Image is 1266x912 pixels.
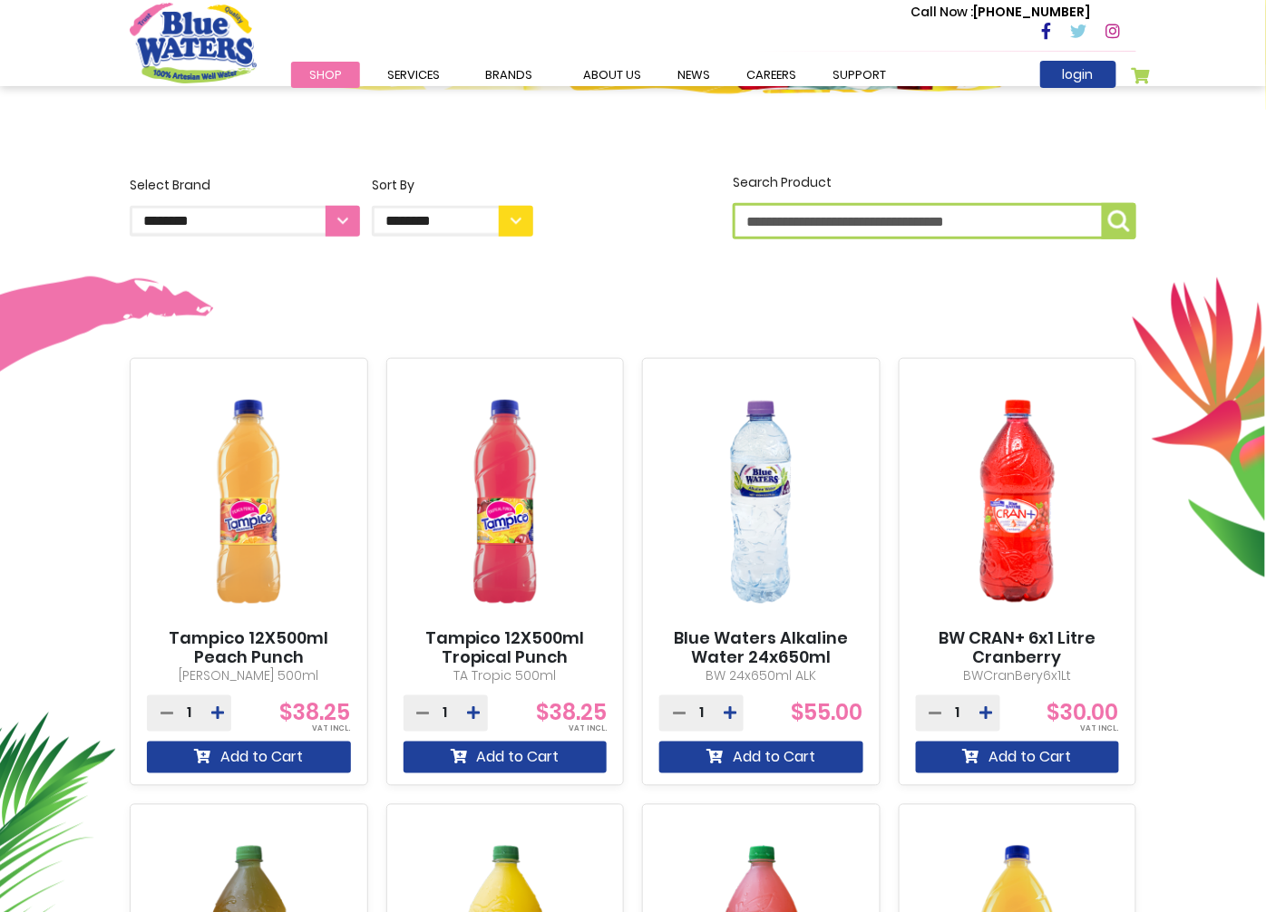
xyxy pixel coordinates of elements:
[916,742,1120,773] button: Add to Cart
[916,667,1120,686] p: BWCranBery6x1Lt
[372,206,533,237] select: Sort By
[485,66,532,83] span: Brands
[404,374,608,629] img: Tampico 12X500ml Tropical Punch
[404,742,608,773] button: Add to Cart
[733,203,1136,239] input: Search Product
[916,374,1120,629] img: BW CRAN+ 6x1 Litre Cranberry
[130,206,360,237] select: Select Brand
[911,3,1091,22] p: [PHONE_NUMBER]
[147,742,351,773] button: Add to Cart
[147,374,351,629] img: Tampico 12X500ml Peach Punch
[733,173,1136,239] label: Search Product
[728,62,814,88] a: careers
[659,742,863,773] button: Add to Cart
[1040,61,1116,88] a: login
[130,176,360,237] label: Select Brand
[659,667,863,686] p: BW 24x650ml ALK
[404,629,608,668] a: Tampico 12X500ml Tropical Punch
[280,698,351,728] span: $38.25
[1108,210,1130,232] img: search-icon.png
[1102,203,1136,239] button: Search Product
[916,629,1120,668] a: BW CRAN+ 6x1 Litre Cranberry
[814,62,904,88] a: support
[911,3,974,21] span: Call Now :
[792,698,863,728] span: $55.00
[309,66,342,83] span: Shop
[387,66,440,83] span: Services
[536,698,607,728] span: $38.25
[404,667,608,686] p: TA Tropic 500ml
[659,629,863,688] a: Blue Waters Alkaline Water 24x650ml Regular
[565,62,659,88] a: about us
[130,3,257,82] a: store logo
[147,629,351,668] a: Tampico 12X500ml Peach Punch
[147,667,351,686] p: [PERSON_NAME] 500ml
[372,176,533,195] div: Sort By
[659,62,728,88] a: News
[659,374,863,629] img: Blue Waters Alkaline Water 24x650ml Regular
[1047,698,1119,728] span: $30.00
